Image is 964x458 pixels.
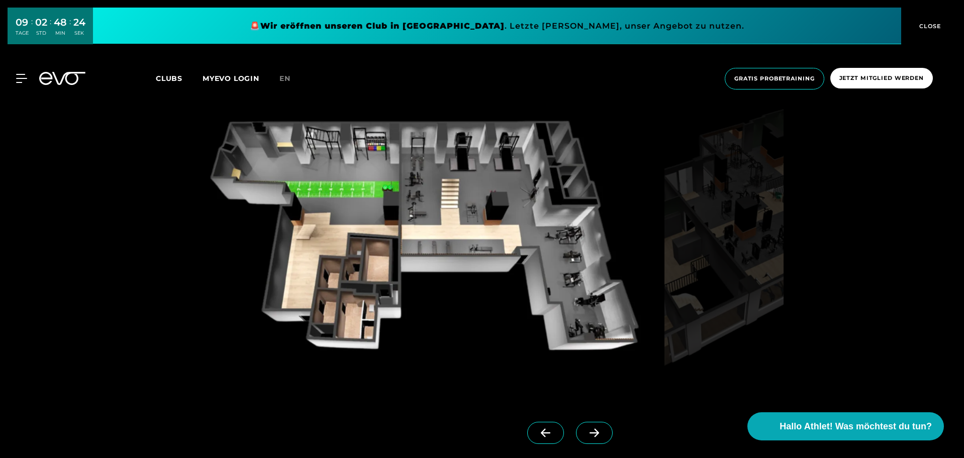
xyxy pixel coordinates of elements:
div: SEK [73,30,85,37]
img: evofitness [184,88,660,398]
a: Jetzt Mitglied werden [827,68,936,89]
div: MIN [54,30,67,37]
div: STD [35,30,47,37]
div: : [31,16,33,43]
a: Gratis Probetraining [722,68,827,89]
span: Clubs [156,74,182,83]
span: en [279,74,291,83]
div: 09 [16,15,29,30]
div: TAGE [16,30,29,37]
div: : [50,16,51,43]
span: CLOSE [917,22,941,31]
div: 24 [73,15,85,30]
a: en [279,73,303,84]
button: CLOSE [901,8,956,44]
img: evofitness [664,88,784,398]
span: Gratis Probetraining [734,74,815,83]
span: Hallo Athlet! Was möchtest du tun? [780,420,932,433]
a: MYEVO LOGIN [203,74,259,83]
span: Jetzt Mitglied werden [839,74,924,82]
div: 48 [54,15,67,30]
div: 02 [35,15,47,30]
div: : [69,16,71,43]
button: Hallo Athlet! Was möchtest du tun? [747,412,944,440]
a: Clubs [156,73,203,83]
